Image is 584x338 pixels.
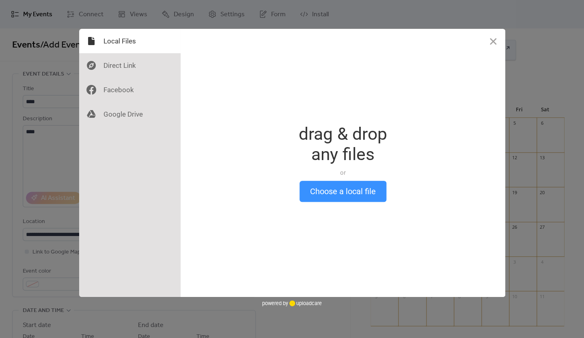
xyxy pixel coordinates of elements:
[262,297,322,309] div: powered by
[79,53,181,78] div: Direct Link
[300,181,386,202] button: Choose a local file
[79,102,181,126] div: Google Drive
[288,300,322,306] a: uploadcare
[481,29,505,53] button: Close
[79,29,181,53] div: Local Files
[299,124,387,165] div: drag & drop any files
[79,78,181,102] div: Facebook
[299,169,387,177] div: or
